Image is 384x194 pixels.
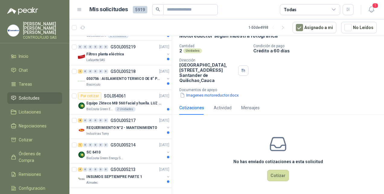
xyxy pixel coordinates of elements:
div: 2 [78,69,82,74]
p: 050756 : AISLAMIENTO TERMICO DE 8" PARA TUBERIA [86,76,162,82]
p: GSOL005213 [110,167,136,172]
p: Lafayette SAS [86,58,105,63]
span: Negociaciones [19,123,46,129]
span: Remisiones [19,171,41,178]
p: Condición de pago [253,44,382,48]
p: BioCosta Green Energy S.A.S [86,107,114,112]
div: 0 [78,45,82,49]
p: Cantidad [179,44,248,48]
div: 0 [88,143,93,147]
span: Solicitudes [19,95,40,101]
p: BioCosta Green Energy S.A.S [86,156,124,161]
button: 1 [366,4,377,15]
a: Solicitudes [7,92,62,104]
span: 5919 [133,6,147,13]
img: Company Logo [78,102,85,109]
a: 1 0 0 0 0 0 GSOL005214[DATE] Company LogoSC 6410BioCosta Green Energy S.A.S [78,141,171,161]
p: 2 [179,48,182,53]
p: [DATE] [159,142,169,148]
div: Unidades [183,48,202,53]
p: [DATE] [159,69,169,74]
span: Licitaciones [19,109,41,115]
p: Crédito a 60 días [253,48,382,53]
p: [GEOGRAPHIC_DATA], [STREET_ADDRESS] Santander de Quilichao , Cauca [179,62,236,83]
p: [PERSON_NAME] [PERSON_NAME] [PERSON_NAME] [23,22,62,35]
div: 2 Unidades [115,107,136,112]
span: Inicio [19,53,28,60]
a: Configuración [7,182,62,194]
div: Mensajes [241,104,260,111]
div: 0 [83,45,88,49]
span: Órdenes de Compra [19,150,56,164]
p: Equipo Zkteco MB 560 Facial y huella. LUZ VISIBLE [86,100,162,106]
div: 0 [83,69,88,74]
p: GSOL005217 [110,118,136,123]
a: Tareas [7,78,62,90]
p: GSOL005218 [110,69,136,74]
div: 4 [78,167,82,172]
a: Por cotizarSOL054061[DATE] Company LogoEquipo Zkteco MB 560 Facial y huella. LUZ VISIBLEBioCosta ... [69,90,172,114]
div: 0 [98,69,103,74]
p: [DATE] [159,93,169,99]
p: Motoreductor segun muestra fotográfica [179,33,278,39]
button: No Leídos [341,22,377,33]
p: [DATE] [159,167,169,173]
p: CONTROLFLUID SAS [23,36,62,39]
a: Chat [7,64,62,76]
span: Chat [19,67,28,74]
div: Todas [284,6,296,13]
a: 2 0 0 0 0 0 GSOL005218[DATE] Company Logo050756 : AISLAMIENTO TERMICO DE 8" PARA TUBERIABiocirculo [78,68,171,87]
p: Biocirculo [86,82,100,87]
div: 0 [104,167,108,172]
p: REQUERIMIENTO N°2 - MANTENIMIENTO [86,125,157,131]
p: [DATE] [159,118,169,123]
div: 0 [93,45,98,49]
span: search [156,7,160,12]
div: 0 [98,167,103,172]
div: 0 [98,143,103,147]
div: 0 [93,69,98,74]
img: Company Logo [78,77,85,85]
div: Cotizaciones [179,104,204,111]
div: 0 [104,118,108,123]
div: 0 [83,167,88,172]
h3: No has enviado cotizaciones a esta solicitud [233,158,323,165]
button: Imagenes motoreductor.docx [179,92,239,98]
p: INSUMOS SEPTIEMPRE PARTE 1 [86,174,142,180]
span: Configuración [19,185,45,192]
p: GSOL005219 [110,45,136,49]
img: Company Logo [78,53,85,60]
button: Cotizar [267,170,289,181]
p: Industrias Tomy [86,131,109,136]
p: Almatec [86,180,98,185]
div: 0 [98,118,103,123]
img: Company Logo [78,151,85,158]
p: GSOL005214 [110,143,136,147]
a: 8 0 0 0 0 0 GSOL005217[DATE] Company LogoREQUERIMIENTO N°2 - MANTENIMIENTOIndustrias Tomy [78,117,171,136]
div: 0 [83,143,88,147]
div: Por cotizar [78,92,101,100]
div: 0 [93,118,98,123]
a: 0 0 0 0 0 0 GSOL005219[DATE] Company LogoFiltros planta eléctricaLafayette SAS [78,43,171,63]
div: 0 [88,45,93,49]
img: Company Logo [78,176,85,183]
img: Logo peakr [7,7,38,15]
div: 0 [98,45,103,49]
div: 0 [93,167,98,172]
div: 0 [93,143,98,147]
img: Company Logo [78,127,85,134]
div: 0 [104,143,108,147]
p: SC 6410 [86,150,101,155]
div: 0 [104,45,108,49]
h1: Mis solicitudes [89,5,128,14]
div: 0 [88,118,93,123]
p: SOL054061 [104,94,126,98]
button: Asignado a mi [293,22,336,33]
a: 4 0 0 0 0 0 GSOL005213[DATE] Company LogoINSUMOS SEPTIEMPRE PARTE 1Almatec [78,166,171,185]
div: 0 [104,69,108,74]
span: Cotizar [19,136,33,143]
div: 0 [83,118,88,123]
img: Company Logo [8,25,19,36]
p: Documentos de apoyo [179,88,382,92]
p: [DATE] [159,44,169,50]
